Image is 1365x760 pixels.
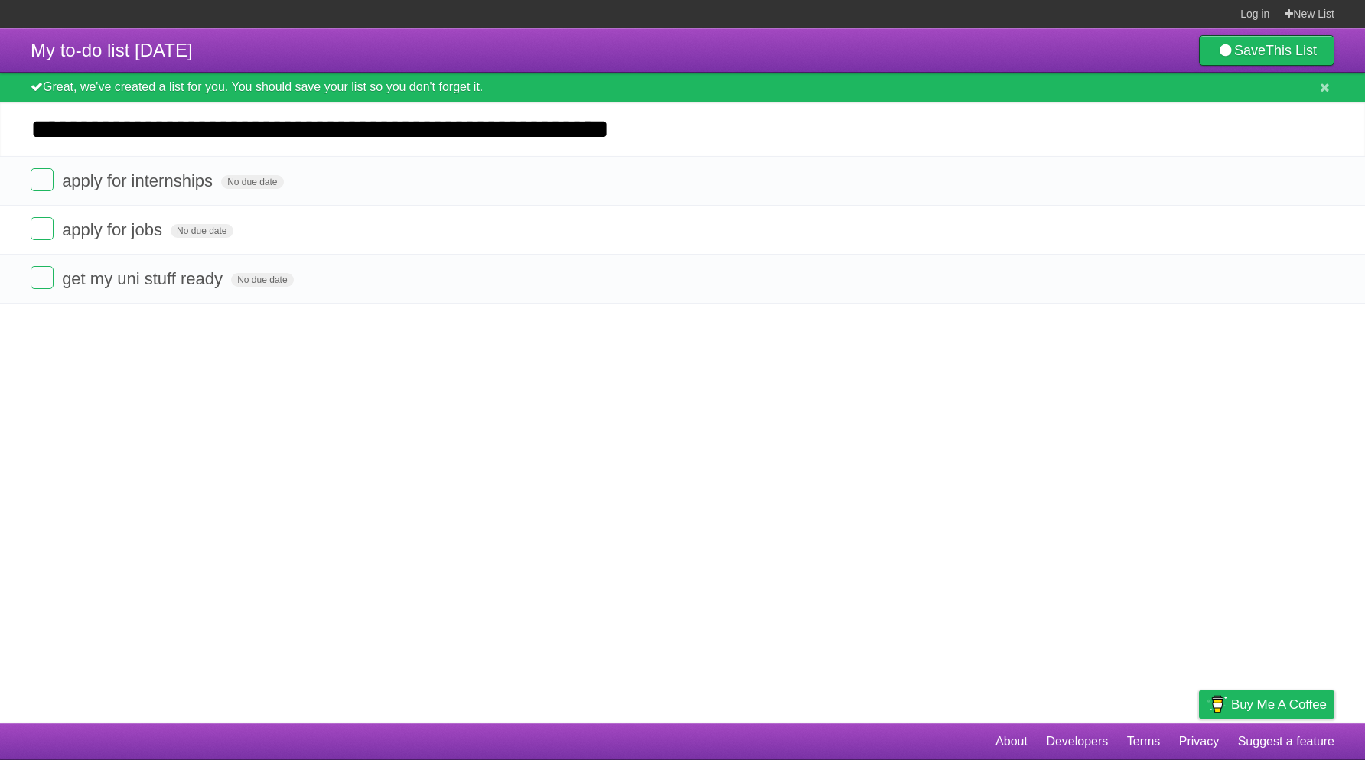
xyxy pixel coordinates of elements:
label: Done [31,168,54,191]
a: Buy me a coffee [1199,690,1334,719]
a: About [995,727,1028,756]
span: No due date [171,224,233,238]
span: get my uni stuff ready [62,269,226,288]
span: apply for internships [62,171,217,190]
a: Developers [1046,727,1108,756]
a: SaveThis List [1199,35,1334,66]
span: apply for jobs [62,220,166,239]
a: Terms [1127,727,1161,756]
span: Buy me a coffee [1231,691,1327,718]
a: Suggest a feature [1238,727,1334,756]
span: No due date [221,175,283,189]
span: My to-do list [DATE] [31,40,193,60]
span: No due date [231,273,293,287]
b: This List [1266,43,1317,58]
label: Done [31,217,54,240]
img: Buy me a coffee [1207,691,1227,717]
a: Privacy [1179,727,1219,756]
label: Done [31,266,54,289]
